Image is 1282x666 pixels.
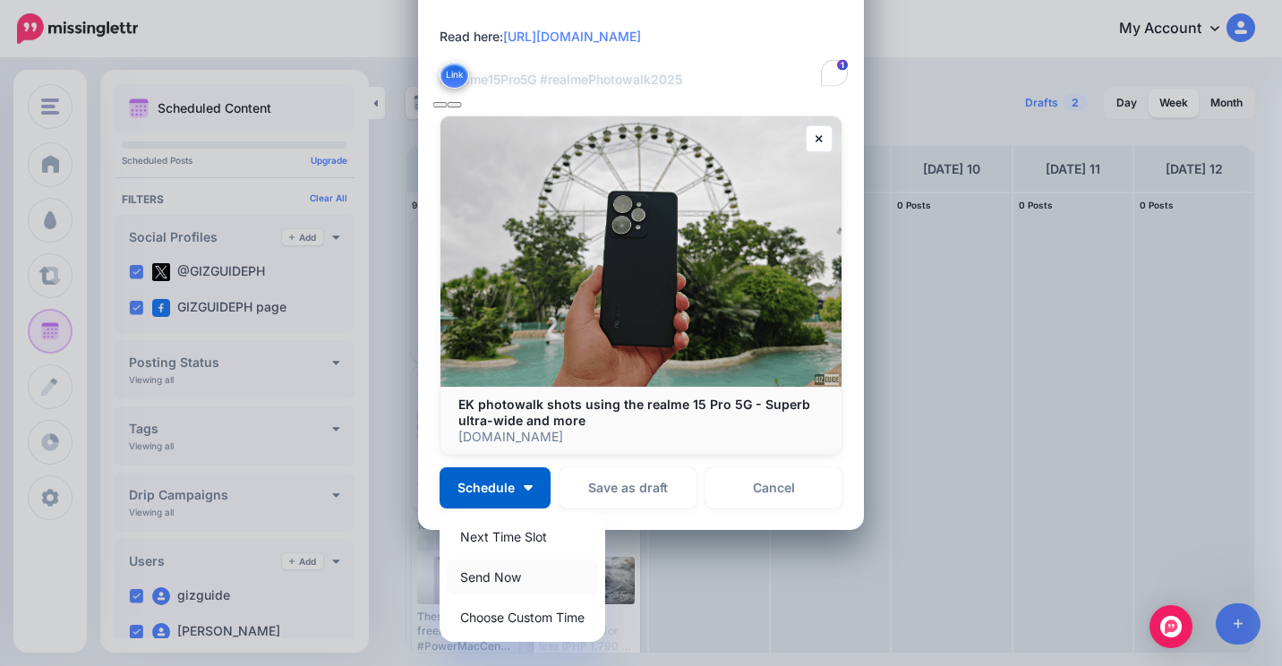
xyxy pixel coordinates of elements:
a: Choose Custom Time [447,600,598,635]
a: Send Now [447,559,598,594]
div: Open Intercom Messenger [1150,605,1192,648]
img: EK photowalk shots using the realme 15 Pro 5G - Superb ultra-wide and more [440,116,842,387]
span: Schedule [457,482,515,494]
button: Save as draft [560,467,697,508]
button: Schedule [440,467,551,508]
div: Schedule [440,512,605,642]
img: arrow-down-white.png [524,485,533,491]
a: Cancel [705,467,842,508]
a: Next Time Slot [447,519,598,554]
b: EK photowalk shots using the realme 15 Pro 5G - Superb ultra-wide and more [458,397,810,428]
p: [DOMAIN_NAME] [458,429,824,445]
button: Link [440,62,469,89]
